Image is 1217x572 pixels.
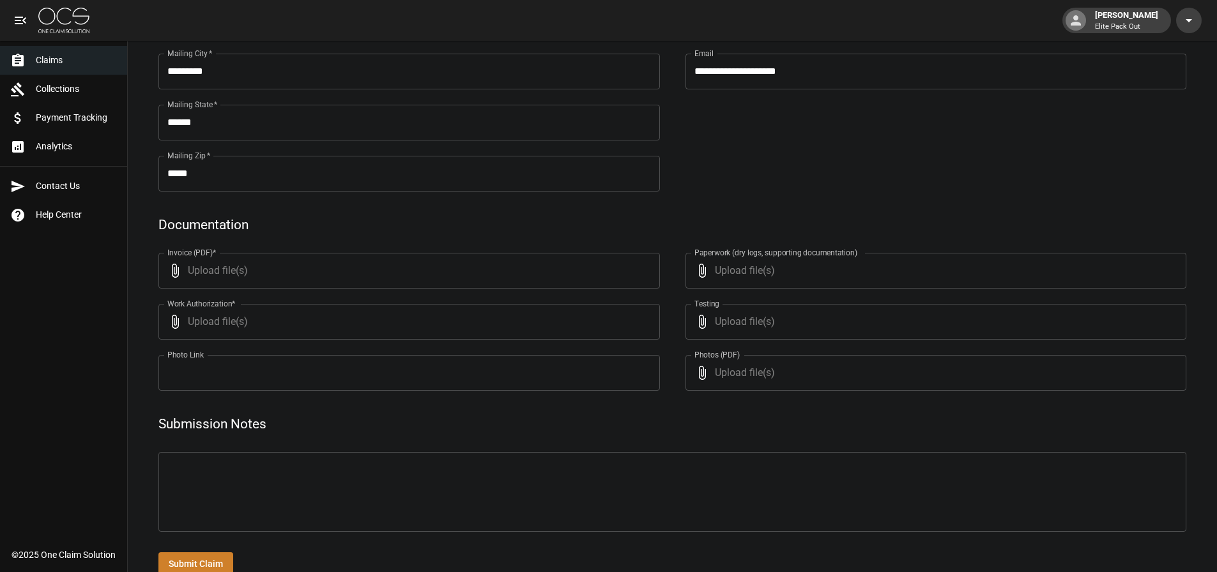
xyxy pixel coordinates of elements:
span: Payment Tracking [36,111,117,124]
span: Upload file(s) [715,253,1152,289]
label: Invoice (PDF)* [167,247,217,258]
span: Analytics [36,140,117,153]
label: Mailing Zip [167,150,211,161]
label: Mailing City [167,48,213,59]
label: Email [694,48,714,59]
label: Testing [694,298,719,309]
span: Upload file(s) [188,304,625,340]
label: Mailing State [167,99,217,110]
div: [PERSON_NAME] [1090,9,1163,32]
span: Collections [36,82,117,96]
span: Contact Us [36,179,117,193]
span: Help Center [36,208,117,222]
label: Paperwork (dry logs, supporting documentation) [694,247,857,258]
span: Claims [36,54,117,67]
p: Elite Pack Out [1095,22,1158,33]
span: Upload file(s) [188,253,625,289]
label: Work Authorization* [167,298,236,309]
label: Photos (PDF) [694,349,740,360]
label: Photo Link [167,349,204,360]
span: Upload file(s) [715,355,1152,391]
img: ocs-logo-white-transparent.png [38,8,89,33]
button: open drawer [8,8,33,33]
span: Upload file(s) [715,304,1152,340]
div: © 2025 One Claim Solution [11,548,116,561]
